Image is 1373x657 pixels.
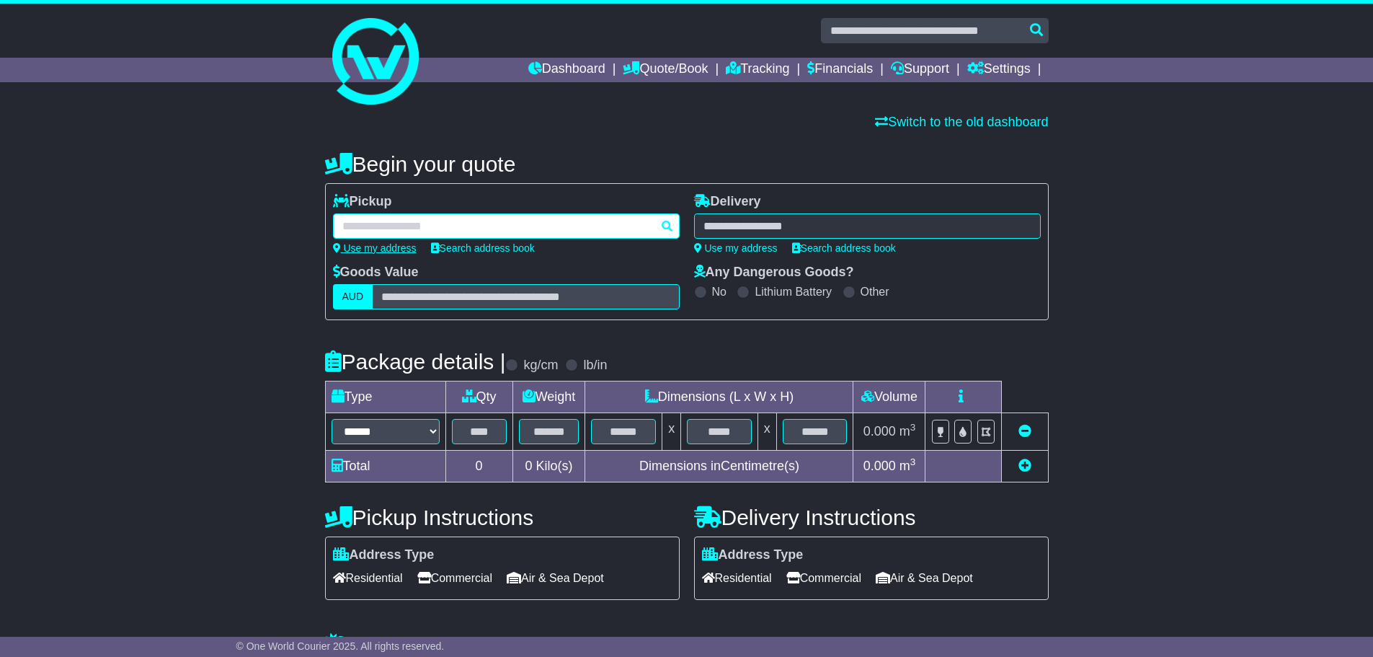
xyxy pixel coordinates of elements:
[1018,459,1031,473] a: Add new item
[431,242,535,254] a: Search address book
[325,506,680,529] h4: Pickup Instructions
[333,242,417,254] a: Use my address
[623,58,708,82] a: Quote/Book
[585,382,853,413] td: Dimensions (L x W x H)
[875,115,1048,129] a: Switch to the old dashboard
[694,194,761,210] label: Delivery
[333,265,419,281] label: Goods Value
[512,451,585,482] td: Kilo(s)
[726,58,789,82] a: Tracking
[863,459,896,473] span: 0.000
[786,567,861,589] span: Commercial
[1018,424,1031,438] a: Remove this item
[333,547,435,563] label: Address Type
[662,413,681,451] td: x
[807,58,873,82] a: Financials
[702,567,772,589] span: Residential
[325,152,1049,176] h4: Begin your quote
[694,506,1049,529] h4: Delivery Instructions
[236,640,445,652] span: © One World Courier 2025. All rights reserved.
[507,567,604,589] span: Air & Sea Depot
[333,213,680,239] typeahead: Please provide city
[325,632,1049,656] h4: Warranty & Insurance
[899,459,916,473] span: m
[333,284,373,309] label: AUD
[876,567,973,589] span: Air & Sea Depot
[853,382,925,413] td: Volume
[445,451,512,482] td: 0
[417,567,492,589] span: Commercial
[757,413,776,451] td: x
[583,358,607,374] label: lb/in
[445,382,512,413] td: Qty
[712,285,727,299] label: No
[899,424,916,438] span: m
[792,242,896,254] a: Search address book
[891,58,949,82] a: Support
[861,285,889,299] label: Other
[755,285,832,299] label: Lithium Battery
[525,459,532,473] span: 0
[325,451,445,482] td: Total
[523,358,558,374] label: kg/cm
[325,350,506,374] h4: Package details |
[863,424,896,438] span: 0.000
[910,422,916,433] sup: 3
[967,58,1031,82] a: Settings
[528,58,605,82] a: Dashboard
[910,457,916,467] sup: 3
[694,265,854,281] label: Any Dangerous Goods?
[512,382,585,413] td: Weight
[694,242,778,254] a: Use my address
[585,451,853,482] td: Dimensions in Centimetre(s)
[325,382,445,413] td: Type
[333,567,403,589] span: Residential
[702,547,804,563] label: Address Type
[333,194,392,210] label: Pickup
